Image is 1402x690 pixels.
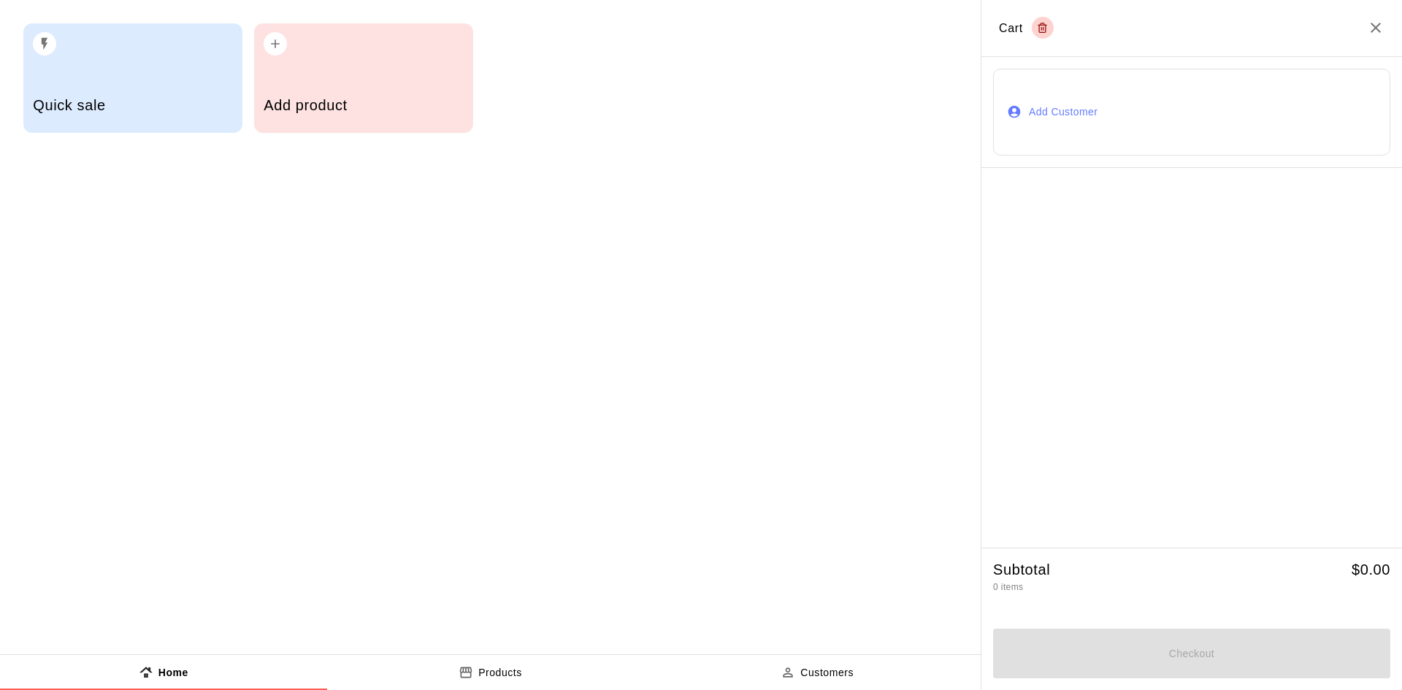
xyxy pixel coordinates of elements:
[33,96,232,115] h5: Quick sale
[800,665,854,681] p: Customers
[993,582,1023,592] span: 0 items
[158,665,188,681] p: Home
[254,23,473,133] button: Add product
[1352,560,1390,580] h5: $ 0.00
[478,665,522,681] p: Products
[1032,17,1054,39] button: Empty cart
[23,23,242,133] button: Quick sale
[264,96,463,115] h5: Add product
[1367,19,1384,37] button: Close
[993,69,1390,156] button: Add Customer
[993,560,1050,580] h5: Subtotal
[999,17,1054,39] div: Cart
